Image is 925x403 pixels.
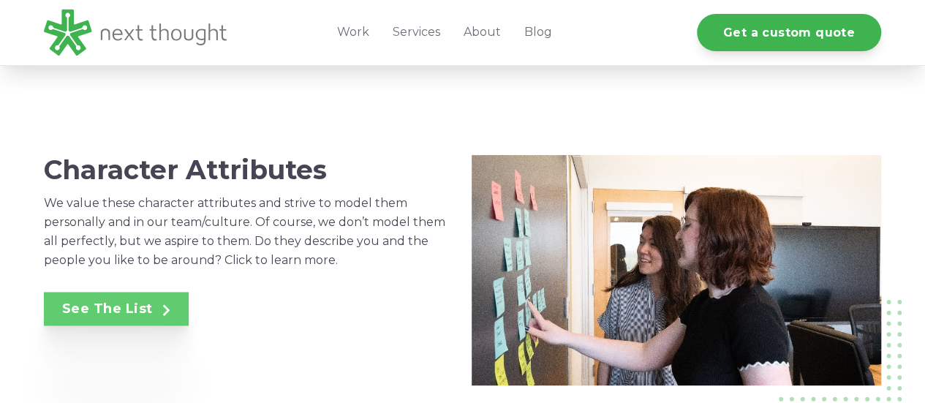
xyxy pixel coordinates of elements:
[44,155,453,185] h2: Character Attributes
[44,194,453,270] p: We value these character attributes and strive to model them personally and in our team/culture. ...
[44,10,227,56] img: LG - NextThought Logo
[44,292,189,325] a: See The List
[472,155,881,385] img: P1044391-2
[697,14,881,51] a: Get a custom quote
